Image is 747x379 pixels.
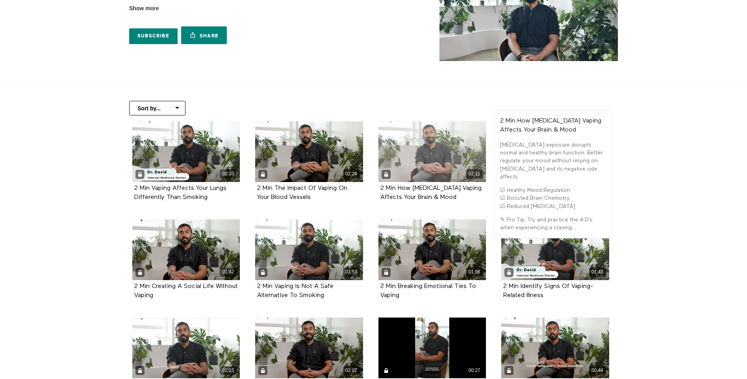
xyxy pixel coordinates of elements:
div: 02:24 [343,169,360,178]
div: 01:56 [466,268,483,277]
div: 00:27 [466,366,483,375]
div: 02:11 [466,169,483,178]
a: 2 Min Identify Signs Of Vaping-Related Illness 01:43 [501,219,609,280]
strong: 2 Min The Impact Of Vaping On Your Blood Vessels [257,185,347,201]
strong: 2 Min How [MEDICAL_DATA] Vaping Affects Your Brain & Mood [500,118,601,133]
a: 2 Min Breaking Emotional Ties To Vaping [380,283,476,298]
a: Subscribe [129,28,178,44]
p: ✎ Pro Tip: Try and practice the 4 D's when experiencing a craving:... [500,216,606,232]
strong: 2 Min Vaping Affects Your Lungs Differently Than Smoking [134,185,226,201]
a: 2 Min Vaping Affects Your Lungs Differently Than Smoking 02:33 [132,121,240,182]
a: 2 Min Creating A Social Life Without Vaping 01:42 [132,219,240,280]
a: 2 Min What Chemicals Are In Your Vape? 02:15 [132,318,240,378]
span: Show more [129,4,159,13]
a: 2 Min Creating A Social Life Without Vaping [134,283,238,298]
a: 2 Min Vaping Affects Your Lungs Differently Than Smoking [134,185,226,200]
strong: 2 Min How Nicotine Vaping Affects Your Brain & Mood [380,185,482,201]
a: 2 Min How To Build A Vaping Quit Plan 02:07 [255,318,363,378]
strong: 2 Min Identify Signs Of Vaping-Related Illness [503,283,593,299]
a: 2 Min How Nicotine Vaping Affects Your Brain & Mood 02:11 [378,121,486,182]
a: 2 Min Vaping Is Not A Safe Alternative To Smoking 01:53 [255,219,363,280]
a: Vaping & Nicotine Dependence (Highlight) 00:44 [501,318,609,378]
div: 00:44 [589,366,606,375]
a: 2 Min The Impact Of Vaping On Your Blood Vessels [257,185,347,200]
a: The Dangers Of Vaping-Associated Lung Injury (Highlight) 00:27 [378,318,486,378]
strong: 2 Min Breaking Emotional Ties To Vaping [380,283,476,299]
div: 01:42 [220,268,237,277]
a: Share [181,26,227,44]
p: ☑ Healthy Mood Regulation ☑ Boosted Brain Chemistry ☑ Reduced [MEDICAL_DATA] [500,186,606,210]
strong: 2 Min Vaping Is Not A Safe Alternative To Smoking [257,283,334,299]
a: 2 Min The Impact Of Vaping On Your Blood Vessels 02:24 [255,121,363,182]
a: 2 Min How [MEDICAL_DATA] Vaping Affects Your Brain & Mood [380,185,482,200]
a: 2 Min Identify Signs Of Vaping-Related Illness [503,283,593,298]
div: 02:33 [220,169,237,178]
strong: 2 Min Creating A Social Life Without Vaping [134,283,238,299]
div: 01:43 [589,268,606,277]
div: 02:07 [343,366,360,375]
div: 01:53 [343,268,360,277]
a: 2 Min Breaking Emotional Ties To Vaping 01:56 [378,219,486,280]
a: 2 Min Vaping Is Not A Safe Alternative To Smoking [257,283,334,298]
p: [MEDICAL_DATA] exposure disrupts normal and healthy brain function. Better regulate your mood wit... [500,141,606,181]
div: 02:15 [220,366,237,375]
